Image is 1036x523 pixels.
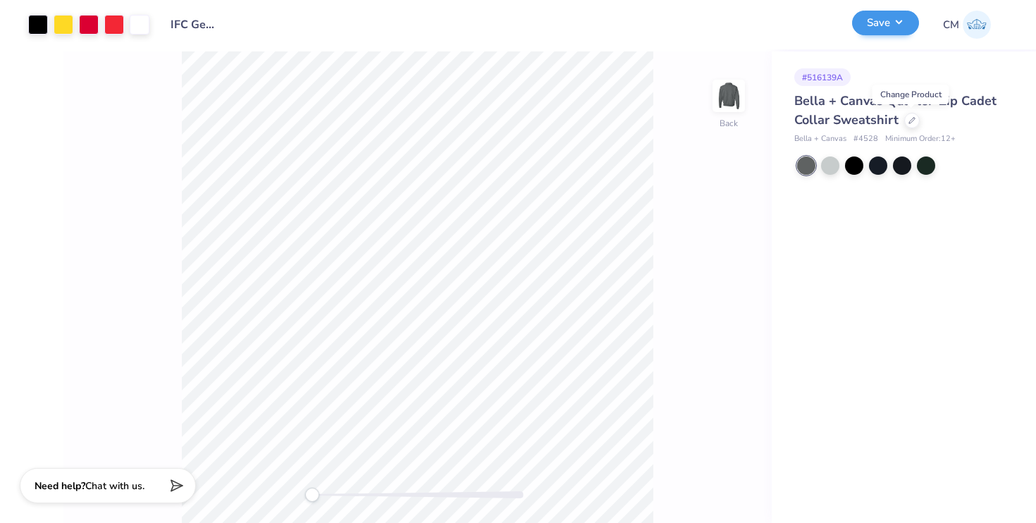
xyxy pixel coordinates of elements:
[85,479,144,493] span: Chat with us.
[794,68,851,86] div: # 516139A
[160,11,229,39] input: Untitled Design
[872,85,949,104] div: Change Product
[305,488,319,502] div: Accessibility label
[35,479,85,493] strong: Need help?
[885,133,956,145] span: Minimum Order: 12 +
[853,133,878,145] span: # 4528
[852,11,919,35] button: Save
[794,133,846,145] span: Bella + Canvas
[963,11,991,39] img: Camryn Michael
[937,11,997,39] a: CM
[943,17,959,33] span: CM
[794,92,997,128] span: Bella + Canvas Quarter-Zip Cadet Collar Sweatshirt
[715,82,743,110] img: Back
[720,117,738,130] div: Back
